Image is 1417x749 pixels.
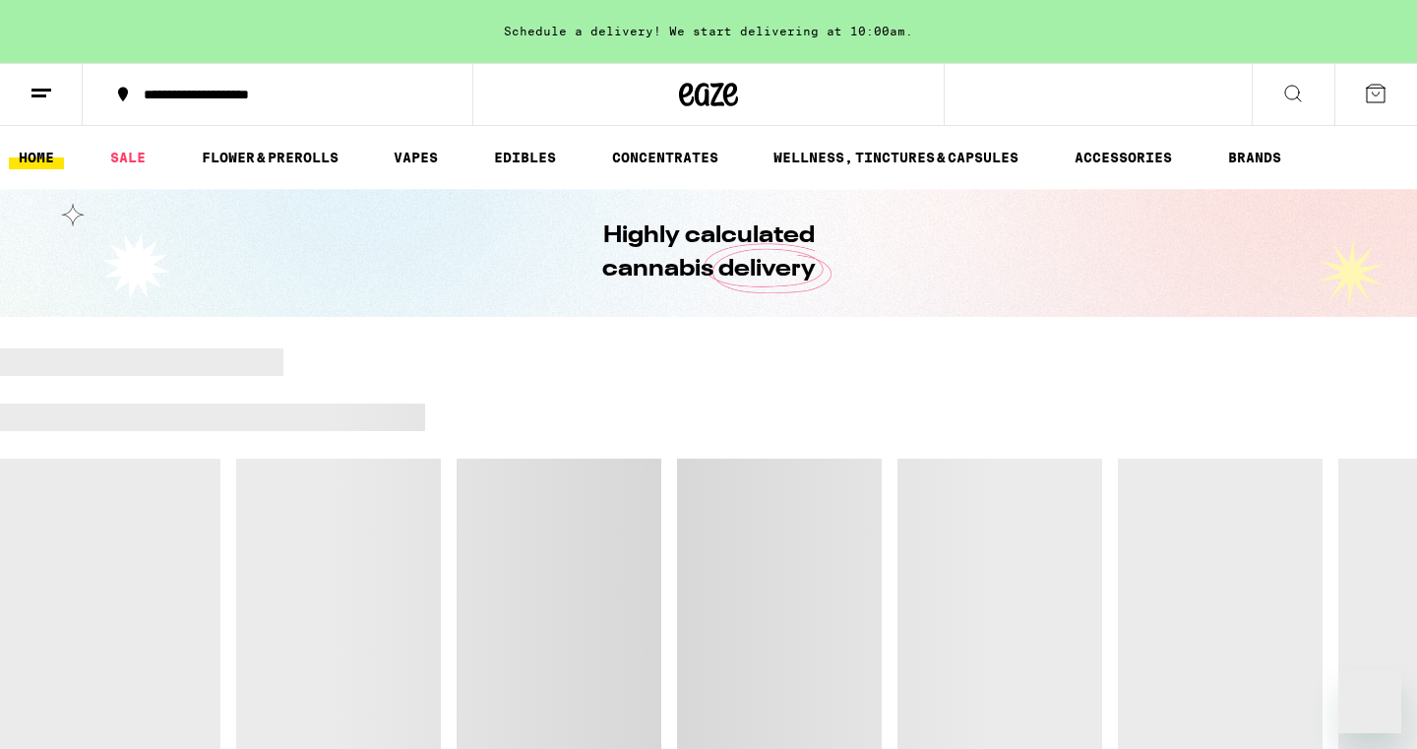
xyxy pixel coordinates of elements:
a: VAPES [384,146,448,169]
a: CONCENTRATES [602,146,728,169]
h1: Highly calculated cannabis delivery [546,219,871,286]
a: FLOWER & PREROLLS [192,146,348,169]
a: BRANDS [1218,146,1291,169]
a: ACCESSORIES [1065,146,1182,169]
a: EDIBLES [484,146,566,169]
a: SALE [100,146,155,169]
a: HOME [9,146,64,169]
iframe: Button to launch messaging window [1338,670,1401,733]
a: WELLNESS, TINCTURES & CAPSULES [764,146,1028,169]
